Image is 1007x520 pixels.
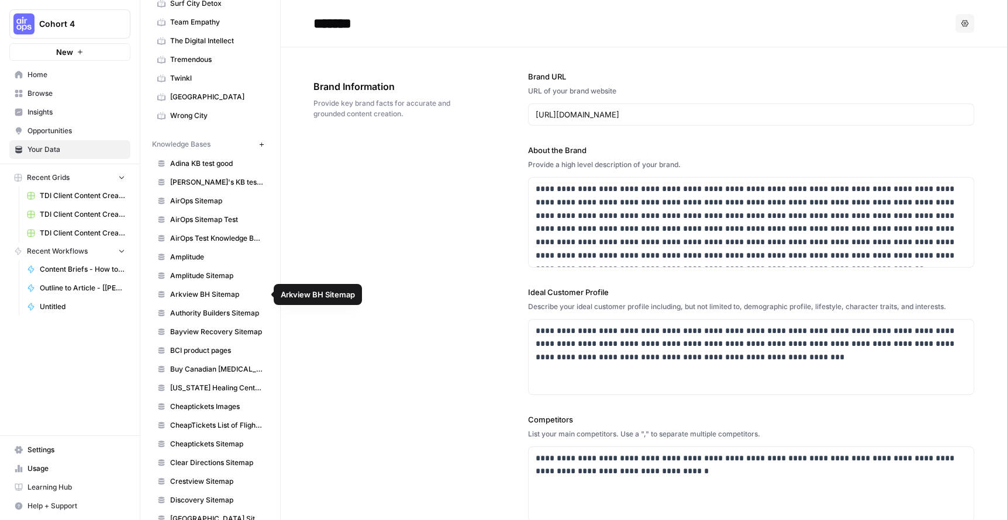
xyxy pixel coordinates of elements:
div: URL of your brand website [528,86,975,96]
img: Cohort 4 Logo [13,13,35,34]
div: List your main competitors. Use a "," to separate multiple competitors. [528,429,975,439]
div: Provide a high level description of your brand. [528,160,975,170]
a: [PERSON_NAME]'s KB test- fail [152,173,268,192]
span: Insights [27,107,125,117]
span: TDI Client Content Creation -2 [40,209,125,220]
span: Tremendous [170,54,263,65]
a: Content Briefs - How to Teach a Child to read [22,260,130,279]
span: AirOps Sitemap [170,196,263,206]
span: Usage [27,463,125,474]
a: Home [9,65,130,84]
span: Amplitude [170,252,263,262]
a: Team Empathy [152,13,268,32]
span: BCI product pages [170,345,263,356]
span: Amplitude Sitemap [170,271,263,281]
a: [US_STATE] Healing Centers [152,379,268,397]
span: AirOps Sitemap Test [170,214,263,225]
span: Crestview Sitemap [170,476,263,487]
a: Browse [9,84,130,103]
a: Bayview Recovery Sitemap [152,323,268,341]
span: Cheaptickets Images [170,401,263,412]
span: AirOps Test Knowledge Base [170,233,263,244]
a: Untitled [22,297,130,316]
span: Discovery Sitemap [170,495,263,505]
a: Clear Directions Sitemap [152,453,268,472]
a: Twinkl [152,69,268,88]
a: AirOps Sitemap Test [152,210,268,229]
a: Tremendous [152,50,268,69]
span: Home [27,70,125,80]
span: TDI Client Content Creation [40,190,125,201]
span: Cohort 4 [39,18,110,30]
span: Outline to Article - [[PERSON_NAME]'s Version] [40,283,125,293]
span: Content Briefs - How to Teach a Child to read [40,264,125,275]
span: Team Empathy [170,17,263,27]
a: Outline to Article - [[PERSON_NAME]'s Version] [22,279,130,297]
span: The Digital Intellect [170,36,263,46]
span: Provide key brand facts for accurate and grounded content creation. [313,98,463,119]
a: Learning Hub [9,478,130,497]
span: [GEOGRAPHIC_DATA] [170,92,263,102]
button: Workspace: Cohort 4 [9,9,130,39]
a: BCI product pages [152,341,268,360]
span: [PERSON_NAME]'s KB test- fail [170,177,263,188]
span: Help + Support [27,501,125,511]
span: Opportunities [27,126,125,136]
a: TDI Client Content Creation-3 [22,224,130,242]
a: Amplitude Sitemap [152,266,268,285]
span: Browse [27,88,125,99]
button: New [9,43,130,61]
a: Cheaptickets Images [152,397,268,416]
span: Adina KB test good [170,158,263,169]
span: Twinkl [170,73,263,84]
label: Competitors [528,414,975,425]
span: TDI Client Content Creation-3 [40,228,125,238]
a: Crestview Sitemap [152,472,268,491]
span: Learning Hub [27,482,125,493]
a: AirOps Sitemap [152,192,268,210]
span: Buy Canadian [MEDICAL_DATA] Blog [170,364,263,375]
a: [GEOGRAPHIC_DATA] [152,88,268,106]
button: Help + Support [9,497,130,515]
span: Untitled [40,301,125,312]
a: Wrong City [152,106,268,125]
span: Settings [27,445,125,455]
input: www.sundaysoccer.com [536,109,967,120]
span: Authority Builders Sitemap [170,308,263,318]
a: Adina KB test good [152,154,268,173]
a: Usage [9,459,130,478]
span: [US_STATE] Healing Centers [170,383,263,393]
span: Clear Directions Sitemap [170,457,263,468]
label: About the Brand [528,144,975,156]
span: Bayview Recovery Sitemap [170,327,263,337]
span: Knowledge Bases [152,139,211,150]
a: TDI Client Content Creation -2 [22,205,130,224]
button: Recent Workflows [9,242,130,260]
span: New [56,46,73,58]
a: Authority Builders Sitemap [152,304,268,323]
span: Your Data [27,144,125,155]
span: Wrong City [170,110,263,121]
span: CheapTickets List of Flight Pages [170,420,263,431]
a: The Digital Intellect [152,32,268,50]
span: Recent Workflows [27,246,88,256]
a: AirOps Test Knowledge Base [152,229,268,248]
a: Cheaptickets Sitemap [152,435,268,453]
a: Your Data [9,140,130,159]
span: Recent Grids [27,172,70,183]
a: Discovery Sitemap [152,491,268,509]
label: Brand URL [528,71,975,82]
a: Settings [9,441,130,459]
div: Describe your ideal customer profile including, but not limited to, demographic profile, lifestyl... [528,301,975,312]
button: Recent Grids [9,169,130,186]
span: Brand Information [313,79,463,93]
a: Buy Canadian [MEDICAL_DATA] Blog [152,360,268,379]
a: Amplitude [152,248,268,266]
span: Arkview BH Sitemap [170,289,263,300]
a: TDI Client Content Creation [22,186,130,205]
label: Ideal Customer Profile [528,286,975,298]
a: Insights [9,103,130,122]
a: Opportunities [9,122,130,140]
a: Arkview BH Sitemap [152,285,268,304]
span: Cheaptickets Sitemap [170,439,263,449]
